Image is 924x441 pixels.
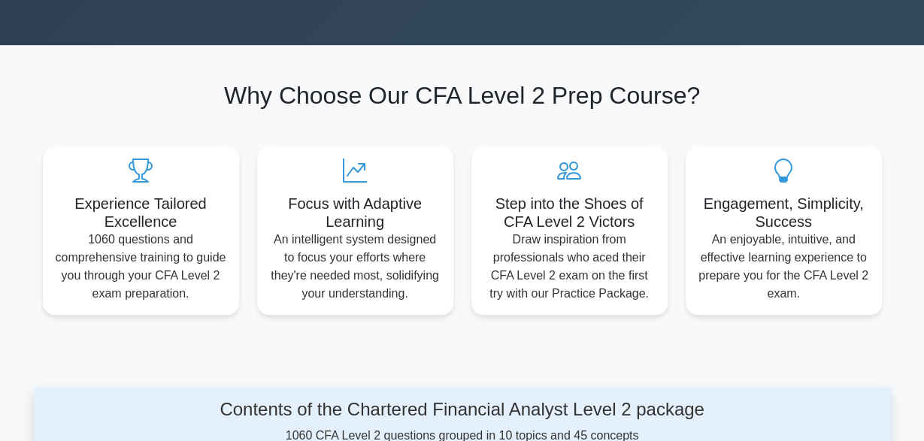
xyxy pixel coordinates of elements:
[698,231,870,303] p: An enjoyable, intuitive, and effective learning experience to prepare you for the CFA Level 2 exam.
[483,195,656,231] h5: Step into the Shoes of CFA Level 2 Victors
[483,231,656,303] p: Draw inspiration from professionals who aced their CFA Level 2 exam on the first try with our Pra...
[55,231,227,303] p: 1060 questions and comprehensive training to guide you through your CFA Level 2 exam preparation.
[269,195,441,231] h5: Focus with Adaptive Learning
[698,195,870,231] h5: Engagement, Simplicity, Success
[159,399,765,421] h4: Contents of the Chartered Financial Analyst Level 2 package
[269,231,441,303] p: An intelligent system designed to focus your efforts where they're needed most, solidifying your ...
[43,81,882,110] h2: Why Choose Our CFA Level 2 Prep Course?
[55,195,227,231] h5: Experience Tailored Excellence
